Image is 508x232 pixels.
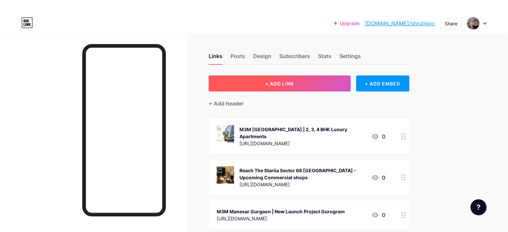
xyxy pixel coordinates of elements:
div: [URL][DOMAIN_NAME] [217,215,345,222]
div: [URL][DOMAIN_NAME] [239,181,366,188]
img: Shruti Singh [467,17,480,30]
div: M3M [GEOGRAPHIC_DATA] | 2, 3, 4 BHK Luxury Apartments [239,126,366,140]
div: Stats [318,52,331,64]
div: + ADD EMBED [356,75,409,91]
span: + ADD LINK [265,81,294,86]
div: [URL][DOMAIN_NAME] [239,140,366,147]
div: 0 [371,174,385,182]
div: Share [445,20,458,27]
div: 0 [371,133,385,141]
img: Reach The Stariia Sector 68 Gurgaon - Upcoming Commercial shops [217,166,234,184]
a: [DOMAIN_NAME]/shrutisixc [365,19,435,27]
div: Reach The Stariia Sector 68 [GEOGRAPHIC_DATA] - Upcoming Commercial shops [239,167,366,181]
div: Settings [339,52,361,64]
div: M3M Manesar Gurgaon | New Launch Project Gurugram [217,208,345,215]
div: Links [209,52,222,64]
div: Posts [230,52,245,64]
img: M3M Gurgaon International City Manesar | 2, 3, 4 BHK Luxury Apartments [217,125,234,143]
a: Upgrade [334,21,360,26]
div: Subscribers [279,52,310,64]
div: + Add header [209,99,243,107]
div: 0 [371,211,385,219]
div: Design [253,52,271,64]
button: + ADD LINK [209,75,351,91]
